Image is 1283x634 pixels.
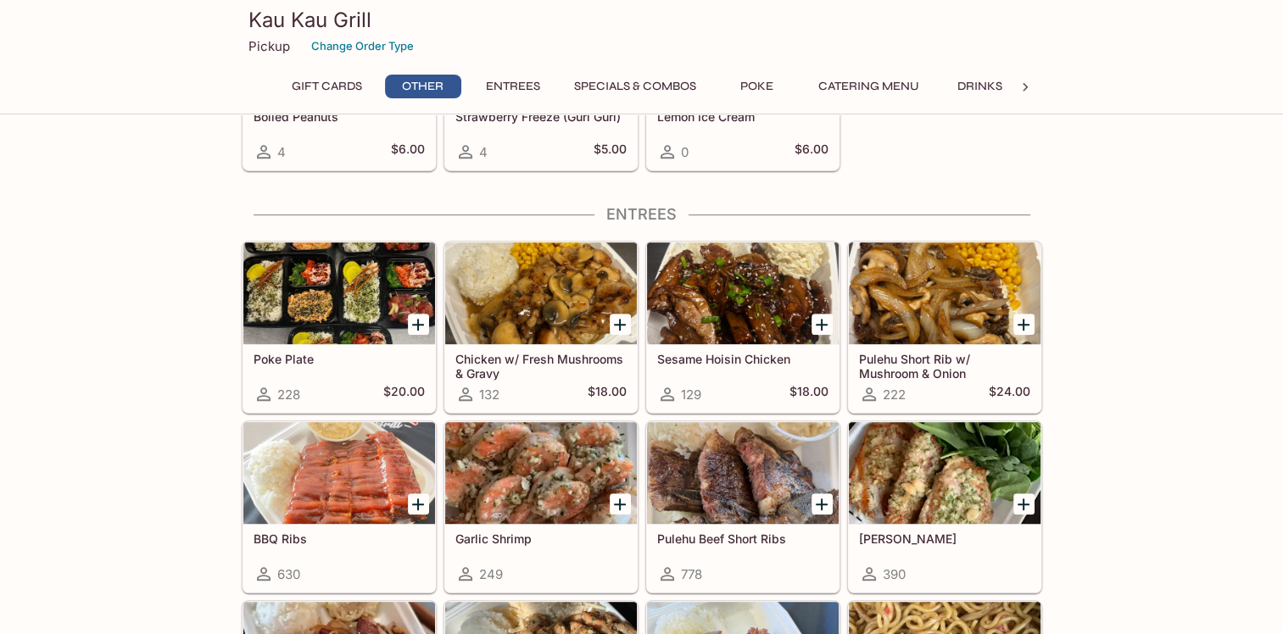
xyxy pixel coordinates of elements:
a: Poke Plate228$20.00 [243,242,436,413]
h5: Poke Plate [254,352,425,366]
h5: $20.00 [383,384,425,404]
button: Add BBQ Ribs [408,493,429,514]
div: Poke Plate [243,242,435,344]
button: Add Poke Plate [408,314,429,335]
a: Pulehu Short Rib w/ Mushroom & Onion222$24.00 [848,242,1041,413]
h5: Lemon Ice Cream [657,109,828,124]
button: Add Pulehu Short Rib w/ Mushroom & Onion [1013,314,1035,335]
div: Pulehu Short Rib w/ Mushroom & Onion [849,242,1040,344]
span: 390 [883,566,906,582]
div: Garlic Ahi [849,422,1040,524]
a: BBQ Ribs630 [243,421,436,592]
div: Chicken w/ Fresh Mushrooms & Gravy [445,242,637,344]
h5: $6.00 [795,142,828,162]
button: Other [385,75,461,98]
button: Catering Menu [809,75,929,98]
span: 132 [479,387,499,403]
a: Chicken w/ Fresh Mushrooms & Gravy132$18.00 [444,242,638,413]
h5: [PERSON_NAME] [859,531,1030,546]
button: Gift Cards [282,75,371,98]
h5: Strawberry Freeze (Guri Guri) [455,109,627,124]
div: BBQ Ribs [243,422,435,524]
button: Add Garlic Ahi [1013,493,1035,514]
h5: Garlic Shrimp [455,531,627,546]
button: Drinks [942,75,1018,98]
h5: Pulehu Beef Short Ribs [657,531,828,546]
h5: $24.00 [989,384,1030,404]
button: Add Pulehu Beef Short Ribs [812,493,833,514]
h5: Chicken w/ Fresh Mushrooms & Gravy [455,352,627,380]
span: 228 [277,387,300,403]
span: 249 [479,566,503,582]
button: Add Chicken w/ Fresh Mushrooms & Gravy [610,314,631,335]
span: 630 [277,566,300,582]
span: 778 [681,566,702,582]
h5: Pulehu Short Rib w/ Mushroom & Onion [859,352,1030,380]
button: Add Garlic Shrimp [610,493,631,514]
div: Sesame Hoisin Chicken [647,242,839,344]
h5: Sesame Hoisin Chicken [657,352,828,366]
span: 4 [479,144,488,160]
span: 222 [883,387,906,403]
h5: BBQ Ribs [254,531,425,546]
a: [PERSON_NAME]390 [848,421,1041,592]
h4: Entrees [242,205,1042,224]
h3: Kau Kau Grill [248,7,1035,33]
button: Poke [719,75,795,98]
a: Sesame Hoisin Chicken129$18.00 [646,242,840,413]
h5: $18.00 [588,384,627,404]
h5: $18.00 [789,384,828,404]
span: 4 [277,144,286,160]
h5: Boiled Peanuts [254,109,425,124]
a: Pulehu Beef Short Ribs778 [646,421,840,592]
button: Add Sesame Hoisin Chicken [812,314,833,335]
span: 129 [681,387,701,403]
h5: $6.00 [391,142,425,162]
div: Garlic Shrimp [445,422,637,524]
div: Pulehu Beef Short Ribs [647,422,839,524]
p: Pickup [248,38,290,54]
button: Entrees [475,75,551,98]
button: Change Order Type [304,33,421,59]
button: Specials & Combos [565,75,706,98]
span: 0 [681,144,689,160]
h5: $5.00 [594,142,627,162]
a: Garlic Shrimp249 [444,421,638,592]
